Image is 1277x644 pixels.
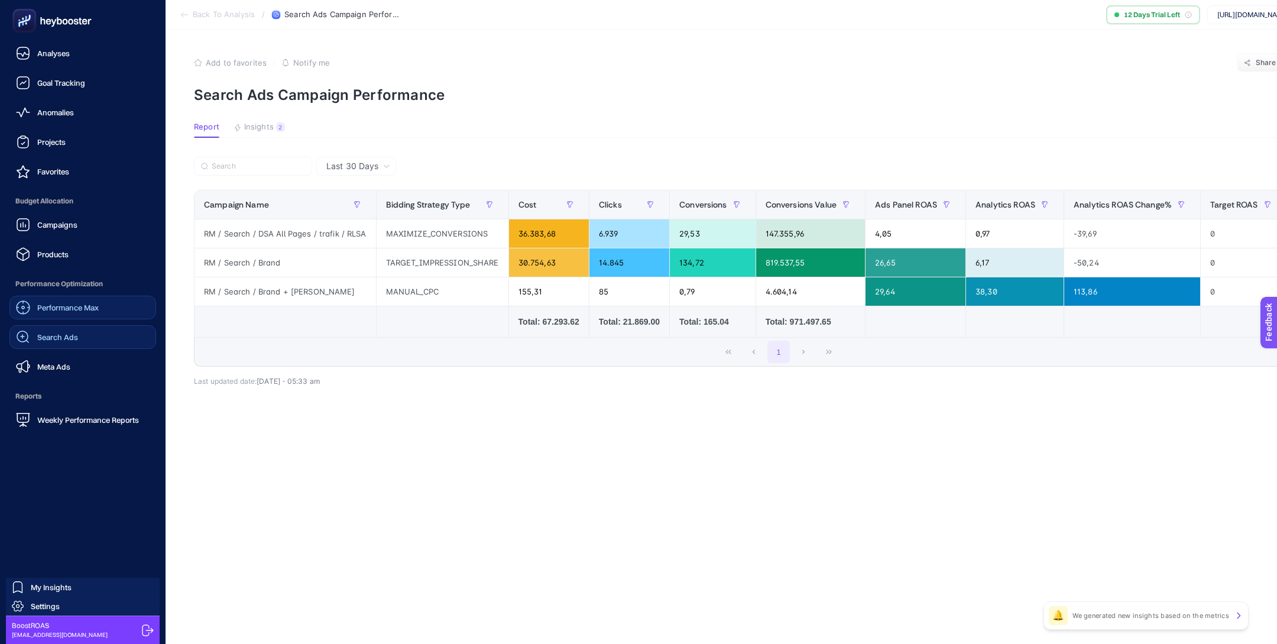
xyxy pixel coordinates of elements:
span: Projects [37,137,66,147]
div: 155,31 [509,277,589,306]
a: Products [9,242,156,266]
div: 36.383,68 [509,219,589,248]
a: Favorites [9,160,156,183]
span: Add to favorites [206,58,267,67]
div: 38,30 [966,277,1064,306]
span: Clicks [599,200,622,209]
div: RM / Search / DSA All Pages / trafik / RLSA [195,219,376,248]
button: Add to favorites [194,58,267,67]
span: Feedback [7,4,45,13]
span: Products [37,250,69,259]
span: Conversions [679,200,727,209]
span: Budget Allocation [9,189,156,213]
div: 113,86 [1064,277,1200,306]
div: 85 [589,277,669,306]
span: Cost [518,200,537,209]
div: 2 [276,122,285,132]
span: Bidding Strategy Type [386,200,471,209]
span: Anomalies [37,108,74,117]
span: Target ROAS [1210,200,1258,209]
div: 26,65 [866,248,965,277]
span: Last updated date: [194,377,257,386]
div: 819.537,55 [756,248,865,277]
span: [DATE]・05:33 am [257,377,320,386]
span: Analytics ROAS [975,200,1035,209]
a: My Insights [6,578,160,597]
div: 147.355,96 [756,219,865,248]
span: Performance Max [37,303,99,312]
div: Total: 165.04 [679,316,746,328]
div: 4,05 [866,219,965,248]
div: RM / Search / Brand + [PERSON_NAME] [195,277,376,306]
span: [EMAIL_ADDRESS][DOMAIN_NAME] [12,630,108,639]
span: Back To Analysis [193,10,255,20]
span: My Insights [31,582,72,592]
div: 30.754,63 [509,248,589,277]
span: Notify me [293,58,330,67]
div: 14.845 [589,248,669,277]
span: Campaign Name [204,200,269,209]
span: Ads Panel ROAS [875,200,937,209]
div: 6.939 [589,219,669,248]
div: MAXIMIZE_CONVERSIONS [377,219,508,248]
a: Goal Tracking [9,71,156,95]
span: / [262,9,265,19]
div: MANUAL_CPC [377,277,508,306]
span: Weekly Performance Reports [37,415,139,425]
div: Total: 21.869.00 [599,316,660,328]
input: Search [212,162,305,171]
a: Analyses [9,41,156,65]
span: Share [1256,58,1276,67]
span: BoostROAS [12,621,108,630]
span: Reports [9,384,156,408]
div: RM / Search / Brand [195,248,376,277]
a: Weekly Performance Reports [9,408,156,432]
span: Settings [31,601,60,611]
span: Analytics ROAS Change% [1074,200,1172,209]
span: Meta Ads [37,362,70,371]
span: Report [194,122,219,132]
div: TARGET_IMPRESSION_SHARE [377,248,508,277]
div: 6,17 [966,248,1064,277]
a: Performance Max [9,296,156,319]
a: Search Ads [9,325,156,349]
div: 4.604,14 [756,277,865,306]
div: 0,79 [670,277,756,306]
button: Notify me [281,58,330,67]
span: Search Ads Campaign Performance [284,10,403,20]
button: 1 [767,341,790,363]
span: Conversions Value [766,200,837,209]
div: -39,69 [1064,219,1200,248]
div: 29,64 [866,277,965,306]
div: Total: 67.293.62 [518,316,579,328]
span: Last 30 Days [326,160,378,172]
span: 12 Days Trial Left [1124,10,1180,20]
a: Settings [6,597,160,616]
a: Meta Ads [9,355,156,378]
a: Campaigns [9,213,156,237]
div: 134,72 [670,248,756,277]
span: Performance Optimization [9,272,156,296]
div: -50,24 [1064,248,1200,277]
div: 0,97 [966,219,1064,248]
a: Projects [9,130,156,154]
span: Search Ads [37,332,78,342]
span: Insights [244,122,274,132]
span: Favorites [37,167,69,176]
span: Campaigns [37,220,77,229]
span: Goal Tracking [37,78,85,88]
span: Analyses [37,48,70,58]
div: 29,53 [670,219,756,248]
a: Anomalies [9,101,156,124]
div: Total: 971.497.65 [766,316,855,328]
